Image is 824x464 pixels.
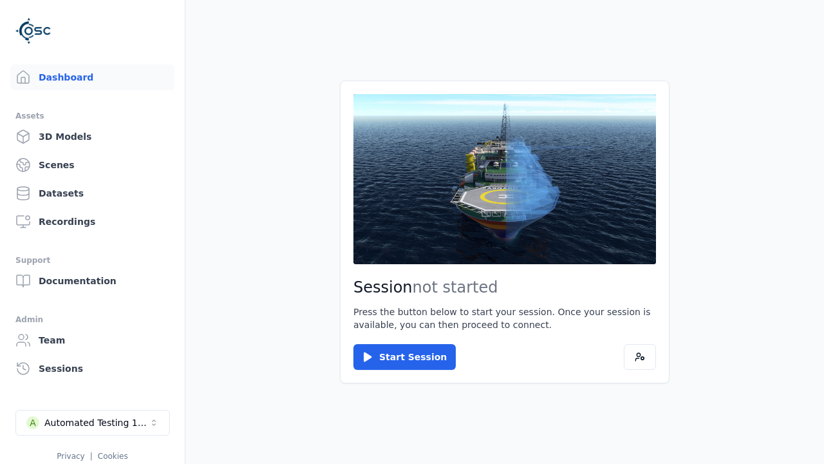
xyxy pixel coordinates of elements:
a: Dashboard [10,64,174,90]
a: Sessions [10,356,174,382]
div: Support [15,253,169,268]
div: Admin [15,312,169,327]
a: Privacy [57,452,84,461]
span: | [90,452,93,461]
div: A [26,416,39,429]
a: Datasets [10,180,174,206]
a: 3D Models [10,124,174,150]
button: Start Session [353,344,456,370]
a: Recordings [10,209,174,235]
a: Scenes [10,152,174,178]
div: Assets [15,108,169,124]
a: Team [10,327,174,353]
div: Automated Testing 1 - Playwright [44,416,149,429]
h2: Session [353,277,656,298]
a: Documentation [10,268,174,294]
a: Cookies [98,452,128,461]
button: Select a workspace [15,410,170,436]
p: Press the button below to start your session. Once your session is available, you can then procee... [353,305,656,331]
img: Logo [15,13,51,49]
span: not started [413,278,498,296]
